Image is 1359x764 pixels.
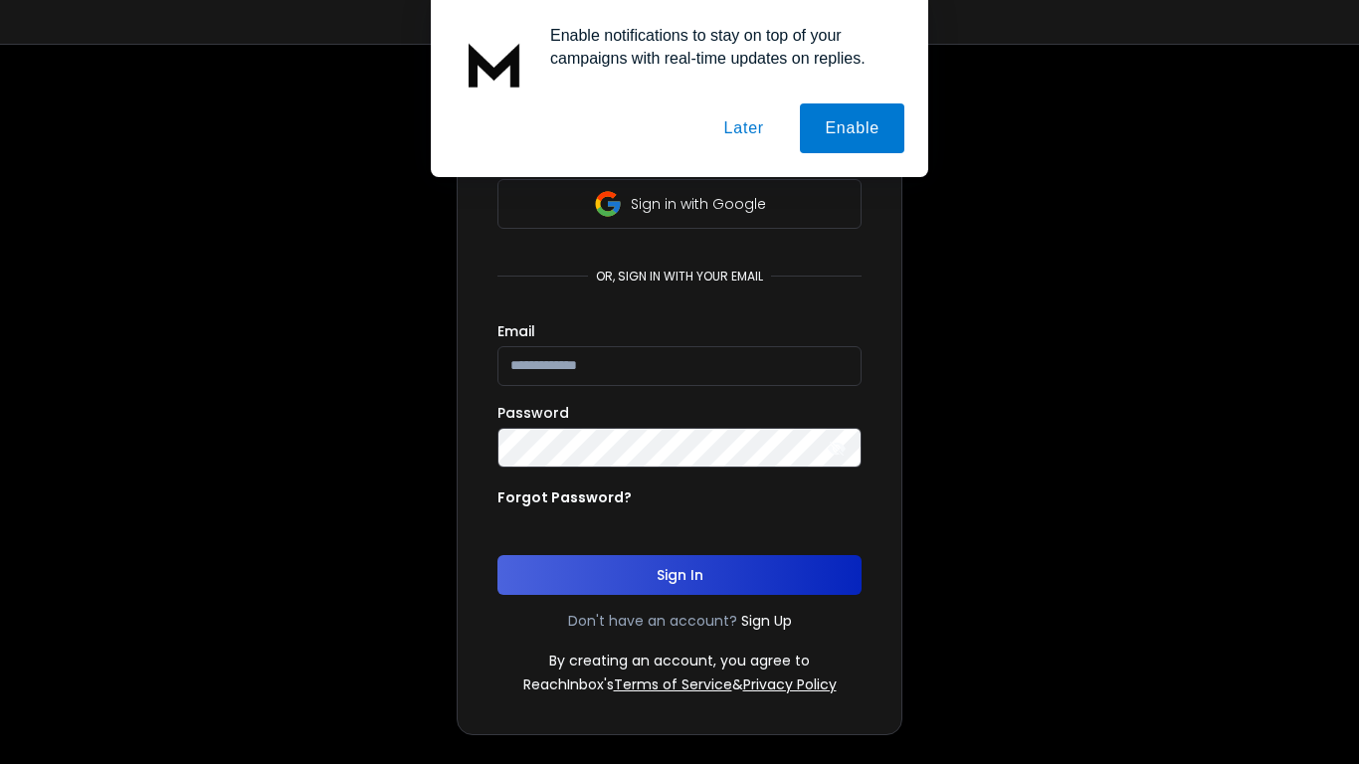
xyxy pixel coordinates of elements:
button: Later [698,103,788,153]
button: Enable [800,103,904,153]
p: Sign in with Google [631,194,766,214]
a: Privacy Policy [743,674,837,694]
p: Forgot Password? [497,487,632,507]
button: Sign in with Google [497,179,862,229]
label: Email [497,324,535,338]
div: Enable notifications to stay on top of your campaigns with real-time updates on replies. [534,24,904,70]
button: Sign In [497,555,862,595]
a: Terms of Service [614,674,732,694]
p: Don't have an account? [568,611,737,631]
label: Password [497,406,569,420]
p: ReachInbox's & [523,674,837,694]
img: notification icon [455,24,534,103]
p: By creating an account, you agree to [549,651,810,670]
p: or, sign in with your email [588,269,771,285]
a: Sign Up [741,611,792,631]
